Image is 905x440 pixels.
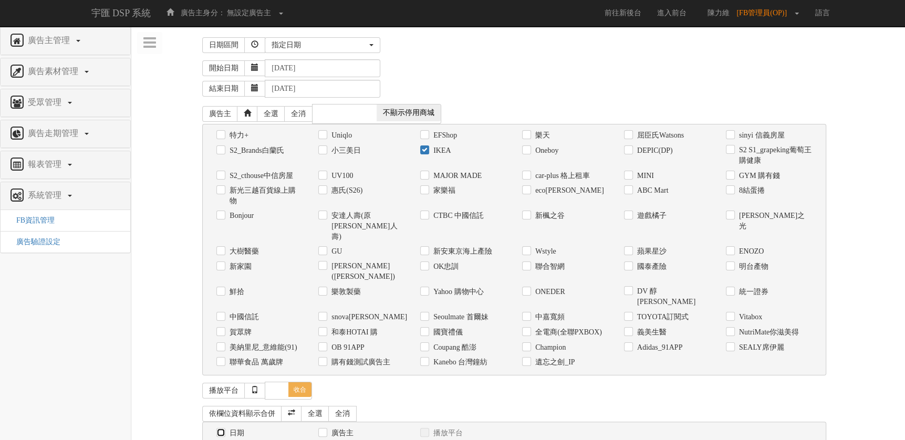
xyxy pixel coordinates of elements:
[431,357,487,368] label: Kanebo 台灣鐘紡
[431,185,455,196] label: 家樂福
[431,261,459,272] label: OK忠訓
[533,246,556,257] label: Wstyle
[736,261,768,272] label: 明台產物
[431,130,457,141] label: EFShop
[227,428,244,438] label: 日期
[431,428,463,438] label: 播放平台
[227,327,252,338] label: 賀眾牌
[533,185,604,196] label: eco[PERSON_NAME]
[181,9,225,17] span: 廣告主身分：
[634,342,682,353] label: Adidas_91APP
[265,37,380,53] button: 指定日期
[227,185,303,206] label: 新光三越百貨線上購物
[227,312,259,322] label: 中國信託
[329,428,353,438] label: 廣告主
[8,95,122,111] a: 受眾管理
[736,185,765,196] label: 8結蛋捲
[634,327,667,338] label: 義美生醫
[634,261,667,272] label: 國泰產險
[25,129,84,138] span: 廣告走期管理
[284,106,313,122] a: 全消
[25,160,67,169] span: 報表管理
[25,191,67,200] span: 系統管理
[329,246,342,257] label: GU
[329,357,390,368] label: 購有錢測試廣告主
[227,9,271,17] span: 無設定廣告主
[533,261,565,272] label: 聯合智網
[634,312,689,322] label: TOYOTA訂閱式
[8,238,60,246] a: 廣告驗證設定
[8,216,55,224] a: FB資訊管理
[533,171,590,181] label: car-plus 格上租車
[227,145,284,156] label: S2_Brands白蘭氏
[533,312,565,322] label: 中嘉寬頻
[736,130,785,141] label: sinyi 信義房屋
[329,171,353,181] label: UV100
[377,104,441,121] span: 不顯示停用商城
[431,246,492,257] label: 新安東京海上產險
[25,98,67,107] span: 受眾管理
[227,171,293,181] label: S2_cthouse中信房屋
[736,327,799,338] label: NutriMate你滋美得
[431,327,463,338] label: 國寶禮儀
[329,211,404,242] label: 安達人壽(原[PERSON_NAME]人壽)
[533,342,566,353] label: Champion
[8,33,122,49] a: 廣告主管理
[634,145,673,156] label: DEPIC(DP)
[533,327,602,338] label: 全電商(全聯PXBOX)
[634,286,710,307] label: DV 醇[PERSON_NAME]
[634,185,669,196] label: ABC Mart
[736,145,812,166] label: S2 S1_grapeking葡萄王購健康
[329,145,361,156] label: 小三美日
[431,342,476,353] label: Coupang 酷澎
[431,145,451,156] label: IKEA
[329,130,352,141] label: Uniqlo
[329,327,378,338] label: 和泰HOTAI 購
[329,342,365,353] label: OB 91APP
[272,40,367,50] div: 指定日期
[329,185,362,196] label: 惠氏(S26)
[431,171,482,181] label: MAJOR MADE
[227,357,283,368] label: 聯華食品 萬歲牌
[634,211,667,221] label: 遊戲橘子
[736,211,812,232] label: [PERSON_NAME]之光
[736,342,784,353] label: SEALY席伊麗
[634,130,684,141] label: 屈臣氏Watsons
[227,287,244,297] label: 鮮拾
[329,287,361,297] label: 樂敦製藥
[8,187,122,204] a: 系統管理
[8,64,122,80] a: 廣告素材管理
[301,406,329,422] a: 全選
[227,211,254,221] label: Bonjour
[329,261,404,282] label: [PERSON_NAME]([PERSON_NAME])
[736,9,792,17] span: [FB管理員(OP)]
[736,312,762,322] label: Vitabox
[533,211,565,221] label: 新楓之谷
[431,211,484,221] label: CTBC 中國信託
[227,342,297,353] label: 美納里尼_意維能(91)
[533,287,565,297] label: ONEDER
[736,287,768,297] label: 統一證券
[8,156,122,173] a: 報表管理
[8,125,122,142] a: 廣告走期管理
[227,261,252,272] label: 新家園
[431,287,483,297] label: Yahoo 購物中心
[533,145,558,156] label: Oneboy
[25,36,75,45] span: 廣告主管理
[328,406,357,422] a: 全消
[257,106,285,122] a: 全選
[634,171,654,181] label: MINI
[227,246,259,257] label: 大樹醫藥
[736,171,780,181] label: GYM 購有錢
[25,67,84,76] span: 廣告素材管理
[634,246,667,257] label: 蘋果星沙
[702,9,735,17] span: 陳力維
[736,246,764,257] label: ENOZO
[329,312,404,322] label: snova[PERSON_NAME]
[533,130,550,141] label: 樂天
[533,357,575,368] label: 遺忘之劍_IP
[288,382,311,397] span: 收合
[227,130,248,141] label: 特力+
